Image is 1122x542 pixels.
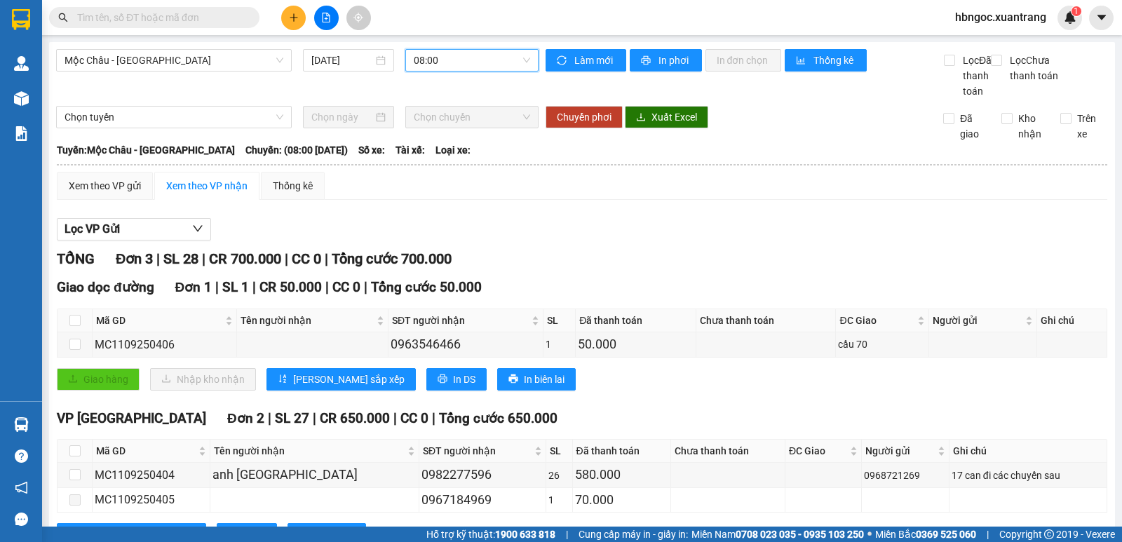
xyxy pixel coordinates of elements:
[245,142,348,158] span: Chuyến: (08:00 [DATE])
[838,337,926,352] div: cầu 70
[419,488,546,513] td: 0967184969
[313,410,316,426] span: |
[625,106,708,128] button: downloadXuất Excel
[865,443,935,459] span: Người gửi
[275,410,309,426] span: SL 27
[916,529,976,540] strong: 0369 525 060
[566,527,568,542] span: |
[548,468,570,483] div: 26
[57,218,211,240] button: Lọc VP Gửi
[508,374,518,385] span: printer
[439,410,557,426] span: Tổng cước 650.000
[57,250,95,267] span: TỔNG
[736,529,864,540] strong: 0708 023 035 - 0935 103 250
[321,13,331,22] span: file-add
[839,313,914,328] span: ĐC Giao
[954,111,991,142] span: Đã giao
[293,372,405,387] span: [PERSON_NAME] sắp xếp
[243,527,266,542] span: In DS
[353,13,363,22] span: aim
[432,410,435,426] span: |
[116,250,153,267] span: Đơn 3
[69,178,141,194] div: Xem theo VP gửi
[95,466,208,484] div: MC1109250404
[867,531,872,537] span: ⚪️
[573,440,672,463] th: Đã thanh toán
[423,443,532,459] span: SĐT người nhận
[57,279,154,295] span: Giao dọc đường
[325,279,329,295] span: |
[58,13,68,22] span: search
[209,250,281,267] span: CR 700.000
[426,527,555,542] span: Hỗ trợ kỹ thuật:
[658,53,691,68] span: In phơi
[414,107,529,128] span: Chọn chuyến
[1074,6,1079,16] span: 1
[371,279,482,295] span: Tổng cước 50.000
[435,142,471,158] span: Loại xe:
[636,112,646,123] span: download
[396,142,425,158] span: Tài xế:
[268,410,271,426] span: |
[364,279,367,295] span: |
[651,109,697,125] span: Xuất Excel
[641,55,653,67] span: printer
[325,250,328,267] span: |
[987,527,989,542] span: |
[311,109,374,125] input: Chọn ngày
[222,279,249,295] span: SL 1
[789,443,847,459] span: ĐC Giao
[426,368,487,391] button: printerIn DS
[93,463,210,487] td: MC1109250404
[273,178,313,194] div: Thống kê
[576,309,696,332] th: Đã thanh toán
[314,527,355,542] span: In biên lai
[388,332,543,357] td: 0963546466
[346,6,371,30] button: aim
[575,465,669,485] div: 580.000
[266,368,416,391] button: sort-ascending[PERSON_NAME] sắp xếp
[421,465,543,485] div: 0982277596
[14,126,29,141] img: solution-icon
[543,309,576,332] th: SL
[630,49,702,72] button: printerIn phơi
[546,337,573,352] div: 1
[1072,111,1108,142] span: Trên xe
[1004,53,1061,83] span: Lọc Chưa thanh toán
[575,490,669,510] div: 70.000
[1044,529,1054,539] span: copyright
[314,6,339,30] button: file-add
[278,374,288,385] span: sort-ascending
[1089,6,1114,30] button: caret-down
[1013,111,1049,142] span: Kho nhận
[65,50,283,71] span: Mộc Châu - Hà Nội
[453,372,475,387] span: In DS
[15,513,28,526] span: message
[785,49,867,72] button: bar-chartThống kê
[65,107,283,128] span: Chọn tuyến
[281,6,306,30] button: plus
[83,527,195,542] span: [PERSON_NAME] sắp xếp
[212,465,417,485] div: anh [GEOGRAPHIC_DATA]
[438,374,447,385] span: printer
[227,410,264,426] span: Đơn 2
[202,250,205,267] span: |
[156,250,160,267] span: |
[289,13,299,22] span: plus
[259,279,322,295] span: CR 50.000
[15,449,28,463] span: question-circle
[574,53,615,68] span: Làm mới
[414,50,529,71] span: 08:00
[320,410,390,426] span: CR 650.000
[192,223,203,234] span: down
[495,529,555,540] strong: 1900 633 818
[77,10,243,25] input: Tìm tên, số ĐT hoặc mã đơn
[391,334,541,354] div: 0963546466
[166,178,248,194] div: Xem theo VP nhận
[65,220,120,238] span: Lọc VP Gửi
[705,49,782,72] button: In đơn chọn
[175,279,212,295] span: Đơn 1
[546,49,626,72] button: syncLàm mới
[163,250,198,267] span: SL 28
[215,279,219,295] span: |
